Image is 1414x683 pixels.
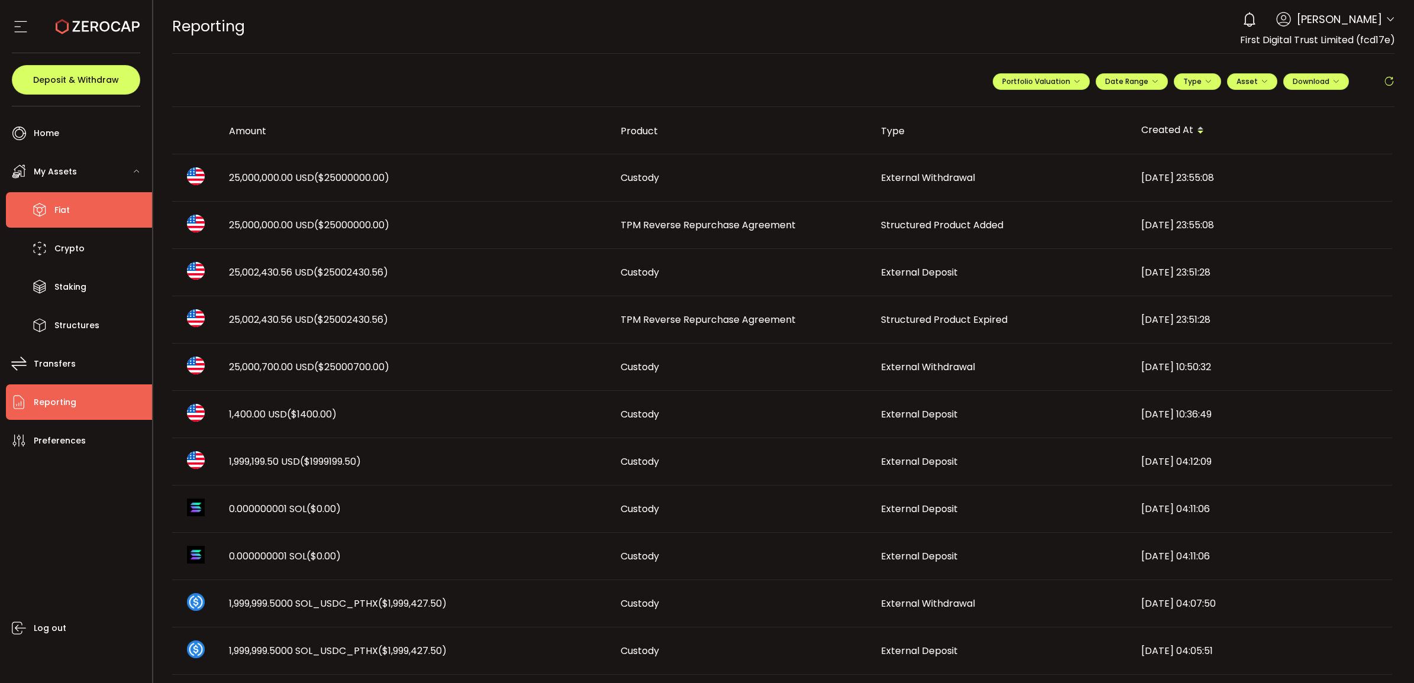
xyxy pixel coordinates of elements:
span: Portfolio Valuation [1002,76,1080,86]
span: 25,000,000.00 USD [229,171,389,184]
div: Amount [219,124,611,138]
span: 25,002,430.56 USD [229,266,388,279]
span: 1,400.00 USD [229,407,337,421]
button: Type [1174,73,1221,90]
span: External Withdrawal [881,597,975,610]
span: Download [1293,76,1339,86]
span: My Assets [34,163,77,180]
div: [DATE] 04:11:06 [1132,549,1392,563]
div: Product [611,124,871,138]
span: ($1,999,427.50) [378,644,447,658]
button: Deposit & Withdraw [12,65,140,95]
span: [PERSON_NAME] [1297,11,1382,27]
span: ($1999199.50) [300,455,361,468]
span: Transfers [34,355,76,373]
span: Custody [621,407,659,421]
span: Custody [621,360,659,374]
span: ($25000000.00) [314,218,389,232]
span: Custody [621,597,659,610]
span: ($1400.00) [287,407,337,421]
div: [DATE] 10:36:49 [1132,407,1392,421]
span: ($25002430.56) [314,266,388,279]
span: 0.000000001 SOL [229,502,341,516]
span: Type [1183,76,1212,86]
span: TPM Reverse Repurchase Agreement [621,313,796,326]
span: External Deposit [881,502,958,516]
span: Custody [621,644,659,658]
div: [DATE] 04:07:50 [1132,597,1392,610]
span: External Deposit [881,549,958,563]
img: sol_usdc_pthx_portfolio.png [187,640,205,658]
div: [DATE] 23:51:28 [1132,266,1392,279]
div: [DATE] 04:11:06 [1132,502,1392,516]
span: Custody [621,502,659,516]
img: sol_portfolio.png [187,546,205,564]
span: TPM Reverse Repurchase Agreement [621,218,796,232]
img: usd_portfolio.svg [187,309,205,327]
span: Fiat [54,202,70,219]
span: External Deposit [881,455,958,468]
span: 1,999,199.50 USD [229,455,361,468]
div: [DATE] 10:50:32 [1132,360,1392,374]
span: Reporting [34,394,76,411]
span: Asset [1237,76,1258,86]
span: ($1,999,427.50) [378,597,447,610]
div: [DATE] 23:55:08 [1132,218,1392,232]
span: Log out [34,620,66,637]
div: [DATE] 04:12:09 [1132,455,1392,468]
span: Deposit & Withdraw [33,76,119,84]
button: Date Range [1096,73,1168,90]
button: Asset [1227,73,1277,90]
span: Custody [621,549,659,563]
div: [DATE] 23:55:08 [1132,171,1392,184]
span: Custody [621,171,659,184]
span: Crypto [54,240,85,257]
span: 25,000,700.00 USD [229,360,389,374]
div: Created At [1132,121,1392,141]
span: External Deposit [881,407,958,421]
div: [DATE] 04:05:51 [1132,644,1392,658]
span: ($25000000.00) [314,171,389,184]
span: External Deposit [881,644,958,658]
img: usd_portfolio.svg [187,262,205,280]
span: Reporting [172,16,245,37]
button: Download [1283,73,1349,90]
div: Type [871,124,1132,138]
span: 0.000000001 SOL [229,549,341,563]
span: External Withdrawal [881,171,975,184]
button: Portfolio Valuation [993,73,1090,90]
span: Structured Product Expired [881,313,1008,326]
span: First Digital Trust Limited (fcd17e) [1240,33,1395,47]
img: sol_portfolio.png [187,499,205,516]
span: 1,999,999.5000 SOL_USDC_PTHX [229,644,447,658]
span: 1,999,999.5000 SOL_USDC_PTHX [229,597,447,610]
img: sol_usdc_pthx_portfolio.png [187,593,205,611]
span: External Withdrawal [881,360,975,374]
span: Staking [54,279,86,296]
span: Custody [621,266,659,279]
span: Home [34,125,59,142]
img: usd_portfolio.svg [187,404,205,422]
span: 25,000,000.00 USD [229,218,389,232]
img: usd_portfolio.svg [187,215,205,232]
span: Date Range [1105,76,1158,86]
span: ($0.00) [306,549,341,563]
img: usd_portfolio.svg [187,357,205,374]
img: usd_portfolio.svg [187,451,205,469]
span: Preferences [34,432,86,449]
div: [DATE] 23:51:28 [1132,313,1392,326]
span: Custody [621,455,659,468]
img: usd_portfolio.svg [187,167,205,185]
span: ($0.00) [306,502,341,516]
span: Structures [54,317,99,334]
span: ($25000700.00) [314,360,389,374]
span: 25,002,430.56 USD [229,313,388,326]
span: ($25002430.56) [314,313,388,326]
span: Structured Product Added [881,218,1003,232]
iframe: Chat Widget [1355,626,1414,683]
span: External Deposit [881,266,958,279]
